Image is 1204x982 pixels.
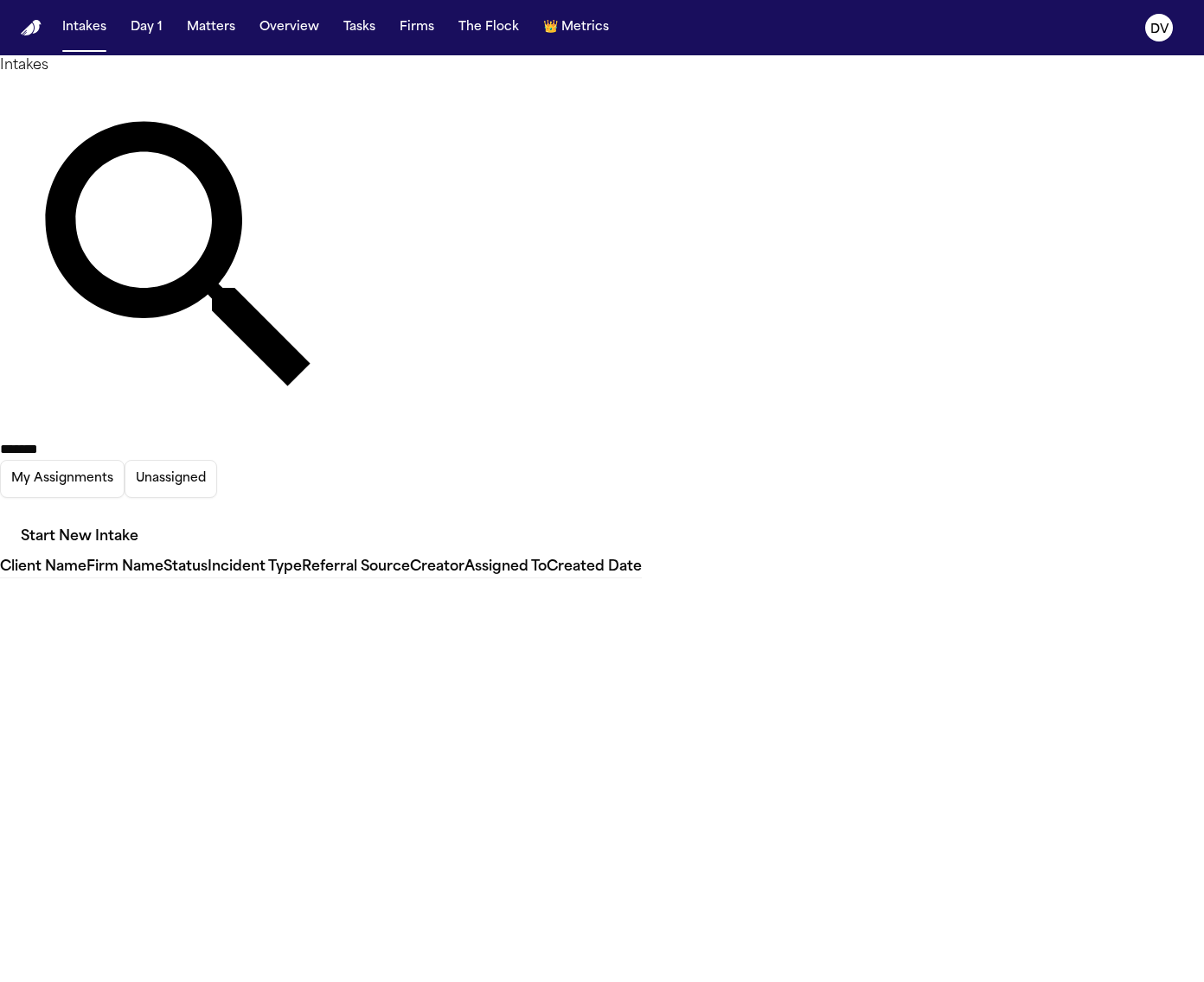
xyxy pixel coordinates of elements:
[55,12,113,43] button: Intakes
[208,557,302,577] div: Incident Type
[302,557,410,577] div: Referral Source
[124,12,170,43] button: Day 1
[536,12,616,43] button: crownMetrics
[547,557,642,577] div: Created Date
[464,557,547,577] div: Assigned To
[451,12,526,43] button: The Flock
[86,557,163,577] div: Firm Name
[21,20,42,36] a: Home
[163,557,208,577] div: Status
[410,557,464,577] div: Creator
[336,12,382,43] button: Tasks
[253,12,326,43] button: Overview
[180,12,242,43] button: Matters
[393,12,441,43] button: Firms
[21,20,42,36] img: Finch Logo
[125,460,217,498] button: Unassigned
